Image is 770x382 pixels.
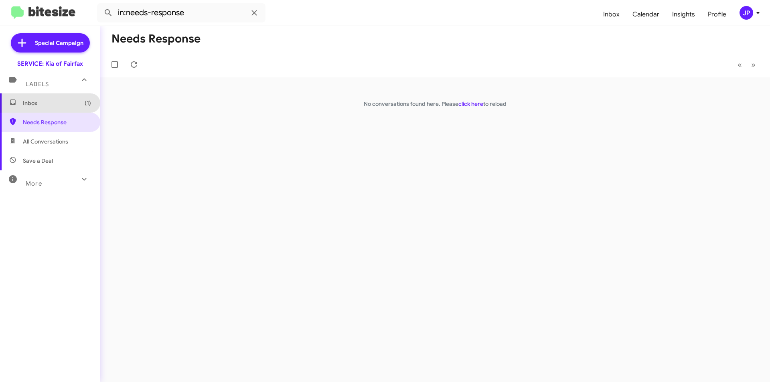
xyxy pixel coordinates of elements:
[35,39,83,47] span: Special Campaign
[11,33,90,53] a: Special Campaign
[740,6,753,20] div: JP
[666,3,701,26] a: Insights
[626,3,666,26] a: Calendar
[26,81,49,88] span: Labels
[597,3,626,26] a: Inbox
[97,3,265,22] input: Search
[733,57,747,73] button: Previous
[701,3,733,26] a: Profile
[85,99,91,107] span: (1)
[458,100,483,107] a: click here
[746,57,760,73] button: Next
[26,180,42,187] span: More
[23,157,53,165] span: Save a Deal
[23,99,91,107] span: Inbox
[733,6,761,20] button: JP
[738,60,742,70] span: «
[751,60,756,70] span: »
[111,32,201,45] h1: Needs Response
[17,60,83,68] div: SERVICE: Kia of Fairfax
[733,57,760,73] nav: Page navigation example
[23,137,68,146] span: All Conversations
[23,118,91,126] span: Needs Response
[100,100,770,108] p: No conversations found here. Please to reload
